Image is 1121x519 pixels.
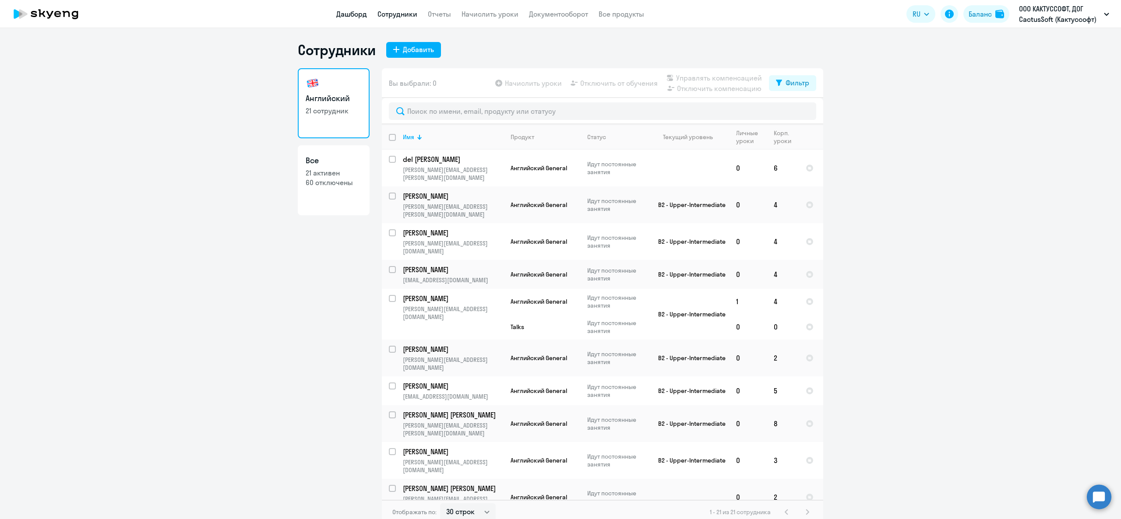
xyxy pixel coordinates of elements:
span: Вы выбрали: 0 [389,78,437,88]
a: [PERSON_NAME] [PERSON_NAME] [403,484,503,493]
img: balance [995,10,1004,18]
td: 3 [767,442,799,479]
p: Идут постоянные занятия [587,383,647,399]
p: [PERSON_NAME][EMAIL_ADDRESS][DOMAIN_NAME] [403,305,503,321]
span: Английский General [511,493,567,501]
span: RU [913,9,920,19]
span: Английский General [511,270,567,278]
div: Статус [587,133,606,141]
p: [PERSON_NAME][EMAIL_ADDRESS][DOMAIN_NAME] [403,356,503,372]
button: Добавить [386,42,441,58]
span: Английский General [511,354,567,362]
td: B2 - Upper-Intermediate [648,340,729,376]
a: [PERSON_NAME] [PERSON_NAME] [403,410,503,420]
p: [PERSON_NAME] [PERSON_NAME] [403,410,502,420]
div: Добавить [403,44,434,55]
td: B2 - Upper-Intermediate [648,376,729,405]
div: Корп. уроки [774,129,798,145]
td: 0 [729,340,767,376]
p: [EMAIL_ADDRESS][DOMAIN_NAME] [403,393,503,400]
td: B2 - Upper-Intermediate [648,405,729,442]
td: B2 - Upper-Intermediate [648,260,729,289]
span: 1 - 21 из 21 сотрудника [710,508,771,516]
td: 0 [729,405,767,442]
td: 4 [767,223,799,260]
p: ООО КАКТУССОФТ, ДОГ CactusSoft (Кактуссофт) [1019,4,1100,25]
p: [PERSON_NAME][EMAIL_ADDRESS][DOMAIN_NAME] [403,239,503,255]
td: 8 [767,405,799,442]
p: [PERSON_NAME] [403,191,502,201]
a: Все продукты [599,10,644,18]
td: 0 [729,223,767,260]
p: Идут постоянные занятия [587,267,647,282]
td: 5 [767,376,799,405]
h1: Сотрудники [298,41,376,59]
p: 21 сотрудник [306,106,362,116]
td: B2 - Upper-Intermediate [648,289,729,340]
p: Идут постоянные занятия [587,197,647,213]
span: Английский General [511,201,567,209]
div: Имя [403,133,414,141]
a: Все21 активен60 отключены [298,145,370,215]
a: [PERSON_NAME] [403,228,503,238]
td: 0 [729,376,767,405]
p: [PERSON_NAME][EMAIL_ADDRESS][PERSON_NAME][DOMAIN_NAME] [403,495,503,511]
p: [PERSON_NAME] [403,265,502,274]
span: Английский General [511,298,567,305]
a: [PERSON_NAME] [403,294,503,303]
div: Личные уроки [736,129,766,145]
span: Английский General [511,164,567,172]
td: B2 - Upper-Intermediate [648,186,729,223]
p: [PERSON_NAME][EMAIL_ADDRESS][PERSON_NAME][DOMAIN_NAME] [403,166,503,182]
a: Сотрудники [377,10,417,18]
button: Балансbalance [963,5,1009,23]
h3: Английский [306,93,362,104]
a: [PERSON_NAME] [403,381,503,391]
p: [PERSON_NAME] [403,344,502,354]
span: Отображать по: [392,508,437,516]
a: [PERSON_NAME] [403,447,503,456]
p: del [PERSON_NAME] [403,154,502,164]
p: [PERSON_NAME][EMAIL_ADDRESS][PERSON_NAME][DOMAIN_NAME] [403,421,503,437]
p: Идут постоянные занятия [587,294,647,309]
span: Английский General [511,238,567,245]
p: Идут постоянные занятия [587,319,647,335]
a: Документооборот [529,10,588,18]
p: Идут постоянные занятия [587,160,647,176]
a: [PERSON_NAME] [403,344,503,354]
td: 6 [767,150,799,186]
td: 4 [767,289,799,314]
td: 4 [767,186,799,223]
a: [PERSON_NAME] [403,265,503,274]
p: Идут постоянные занятия [587,416,647,431]
p: [PERSON_NAME][EMAIL_ADDRESS][PERSON_NAME][DOMAIN_NAME] [403,203,503,218]
p: [PERSON_NAME] [PERSON_NAME] [403,484,502,493]
div: Продукт [511,133,534,141]
p: [EMAIL_ADDRESS][DOMAIN_NAME] [403,276,503,284]
td: B2 - Upper-Intermediate [648,223,729,260]
span: Talks [511,323,524,331]
a: Начислить уроки [462,10,518,18]
p: [PERSON_NAME] [403,381,502,391]
div: Имя [403,133,503,141]
td: 0 [729,442,767,479]
td: 0 [729,479,767,515]
td: 0 [729,260,767,289]
a: Дашборд [336,10,367,18]
button: ООО КАКТУССОФТ, ДОГ CactusSoft (Кактуссофт) [1015,4,1114,25]
div: Текущий уровень [663,133,713,141]
button: RU [906,5,935,23]
td: 4 [767,260,799,289]
span: Английский General [511,456,567,464]
p: [PERSON_NAME] [403,294,502,303]
p: Идут постоянные занятия [587,489,647,505]
div: Баланс [969,9,992,19]
td: 2 [767,479,799,515]
p: 21 активен [306,168,362,178]
td: 0 [729,186,767,223]
p: [PERSON_NAME][EMAIL_ADDRESS][DOMAIN_NAME] [403,458,503,474]
td: 1 [729,289,767,314]
td: 0 [729,150,767,186]
a: Английский21 сотрудник [298,68,370,138]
